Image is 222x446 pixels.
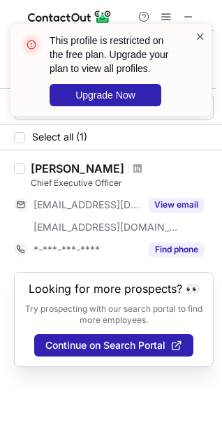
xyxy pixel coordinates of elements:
span: Continue on Search Portal [45,340,165,351]
span: Upgrade Now [75,89,135,101]
img: error [20,34,43,56]
button: Upgrade Now [50,84,161,106]
div: Chief Executive Officer [31,177,214,189]
button: Reveal Button [149,198,204,212]
header: Looking for more prospects? 👀 [29,282,200,295]
button: Continue on Search Portal [34,334,193,357]
span: [EMAIL_ADDRESS][DOMAIN_NAME] [34,221,179,233]
span: [EMAIL_ADDRESS][DOMAIN_NAME] [34,199,140,211]
img: ContactOut v5.3.10 [28,8,112,25]
p: Try prospecting with our search portal to find more employees. [24,303,203,326]
button: Reveal Button [149,243,204,257]
header: This profile is restricted on the free plan. Upgrade your plan to view all profiles. [50,34,178,75]
div: [PERSON_NAME] [31,161,124,175]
